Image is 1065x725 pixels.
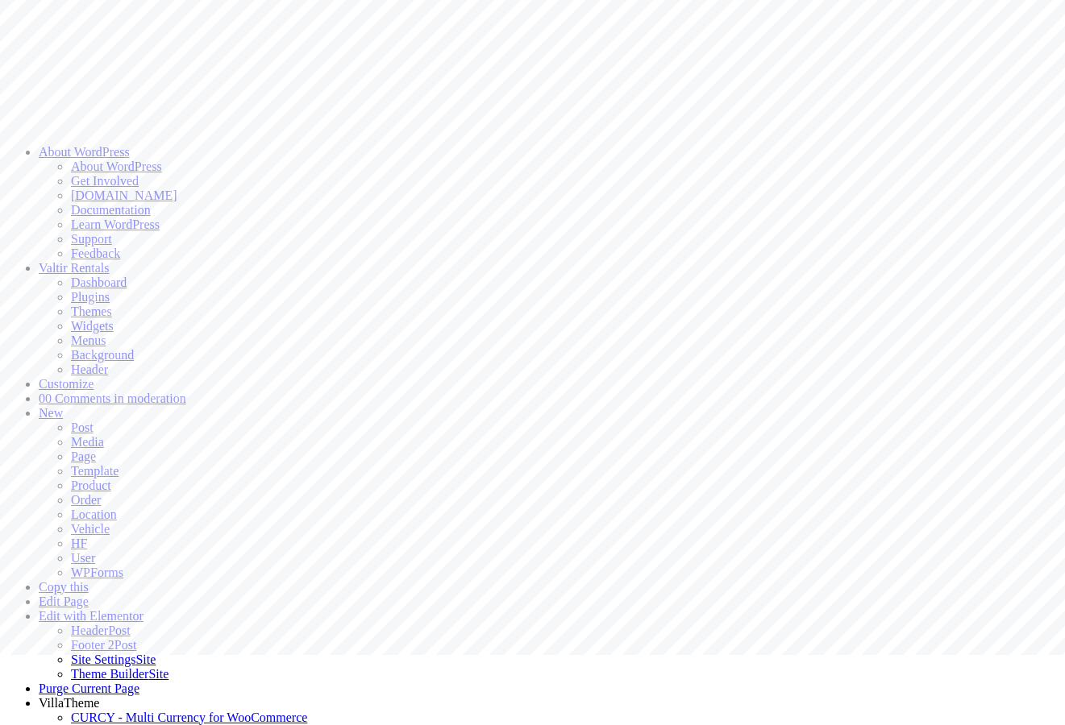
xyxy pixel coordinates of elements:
span: Theme Builder [71,667,148,681]
span: Site [148,667,168,681]
a: Site SettingsSite [71,652,156,666]
span: Site [135,652,156,666]
span: Site Settings [71,652,135,666]
a: Purge Current Page [39,681,139,695]
a: CURCY - Multi Currency for WooCommerce [71,710,307,724]
div: VillaTheme [39,696,1059,710]
a: Theme BuilderSite [71,667,168,681]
